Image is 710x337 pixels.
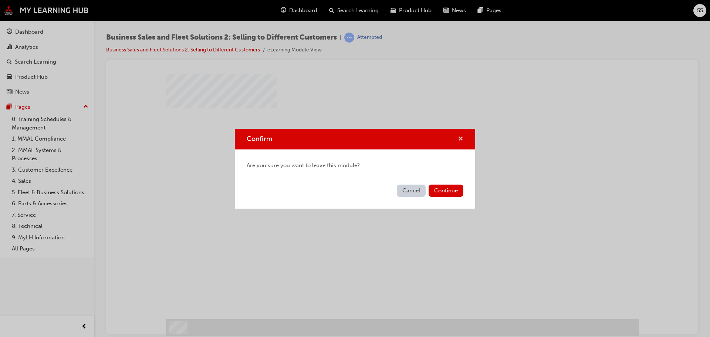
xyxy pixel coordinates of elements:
div: Confirm [235,129,475,209]
div: Are you sure you want to leave this module? [235,149,475,182]
button: Cancel [397,185,426,197]
span: Confirm [247,135,272,143]
button: Continue [429,185,463,197]
button: cross-icon [458,135,463,144]
span: cross-icon [458,136,463,143]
